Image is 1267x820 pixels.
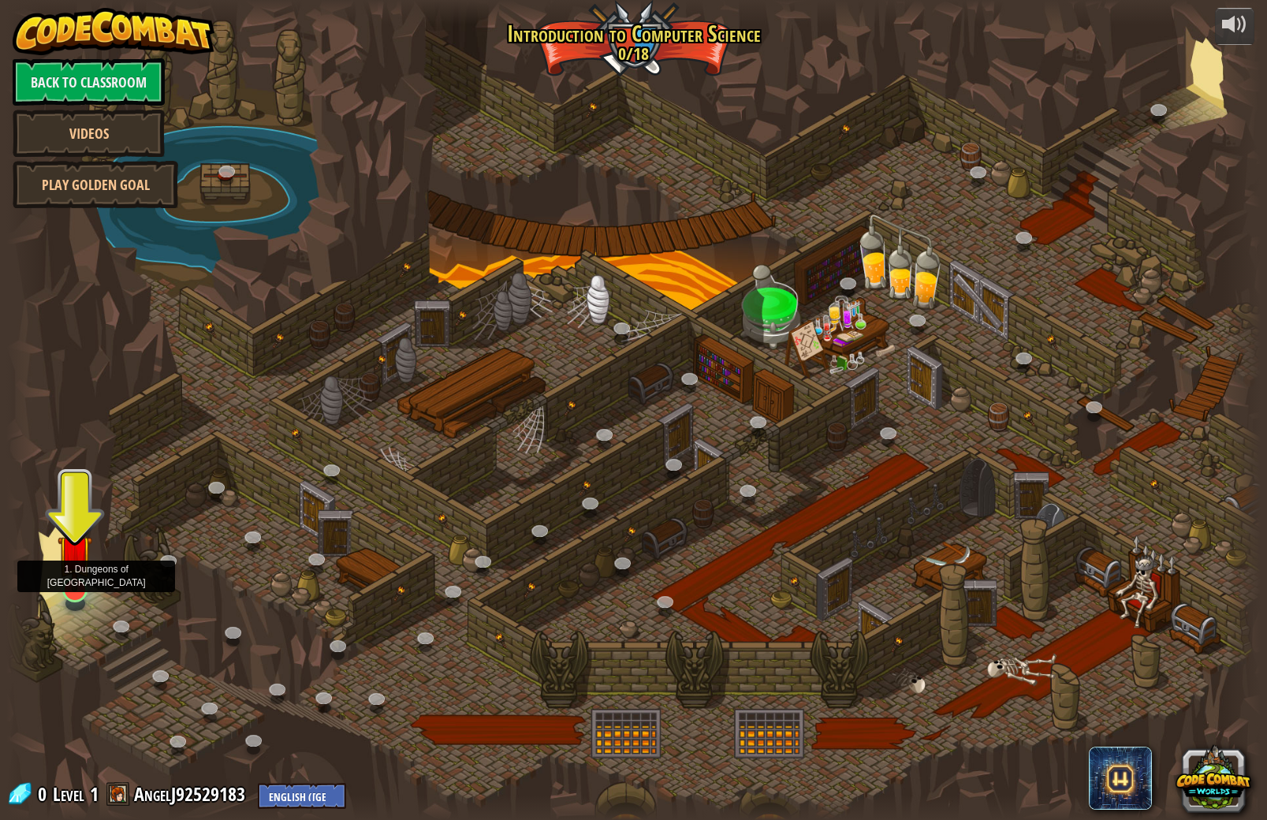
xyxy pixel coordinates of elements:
[13,58,165,106] a: Back to Classroom
[1215,8,1254,45] button: Adjust volume
[58,512,92,592] img: level-banner-unstarted.png
[13,110,165,157] a: Videos
[134,781,250,807] a: AngelJ92529183
[90,781,99,807] span: 1
[13,8,214,55] img: CodeCombat - Learn how to code by playing a game
[53,781,84,807] span: Level
[38,781,51,807] span: 0
[13,161,178,208] a: Play Golden Goal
